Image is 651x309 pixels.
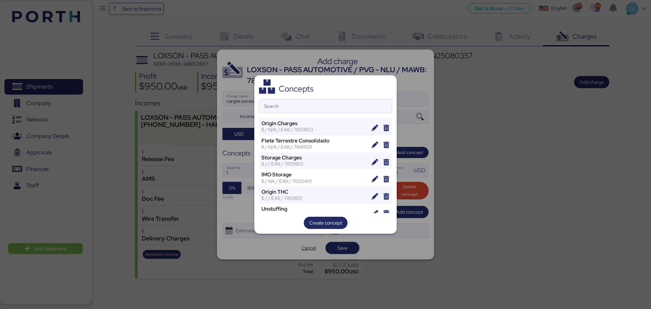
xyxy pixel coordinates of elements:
div: $ / NA / E48 / 76122401 [261,178,367,184]
input: Search [259,99,392,113]
div: $ / / E48 / 78121601 [261,195,367,201]
div: IMO Storage [261,172,367,178]
span: Create concept [309,219,342,227]
div: Unstuffing [261,206,367,212]
div: $ / / E48 / 78131802 [261,161,367,167]
div: Storage Charges [261,155,367,161]
div: $ / N/A / E48 / 78121603 [261,127,367,133]
div: $ / N/A / E48 / 78141501 [261,144,367,150]
button: Create concept [304,217,348,229]
div: Flete Terrestre Consolidado [261,138,367,144]
div: Origin Charges [261,120,367,127]
div: $ / T/CBM / E48 / 78131802 [261,212,367,218]
div: Origin THC [261,189,367,195]
div: Concepts [279,86,314,92]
